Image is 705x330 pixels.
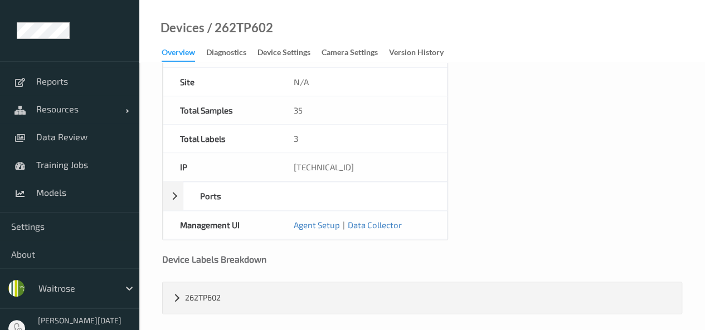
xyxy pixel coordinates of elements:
[277,68,447,96] div: N/A
[277,153,447,181] div: [TECHNICAL_ID]
[389,45,455,61] a: Version History
[348,220,402,230] a: Data Collector
[206,47,246,61] div: Diagnostics
[163,282,682,313] div: 262TP602
[162,45,206,62] a: Overview
[183,182,289,210] div: Ports
[389,47,444,61] div: Version History
[294,220,340,230] a: Agent Setup
[163,181,448,210] div: Ports
[205,22,273,33] div: / 262TP602
[163,96,277,124] div: Total Samples
[257,47,310,61] div: Device Settings
[163,153,277,181] div: IP
[322,47,378,61] div: Camera Settings
[161,22,205,33] a: Devices
[277,96,447,124] div: 35
[163,211,277,239] div: Management UI
[162,254,682,265] div: Device Labels Breakdown
[162,47,195,62] div: Overview
[257,45,322,61] a: Device Settings
[206,45,257,61] a: Diagnostics
[163,68,277,96] div: Site
[322,45,389,61] a: Camera Settings
[340,220,348,230] span: |
[277,125,447,152] div: 3
[163,125,277,152] div: Total Labels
